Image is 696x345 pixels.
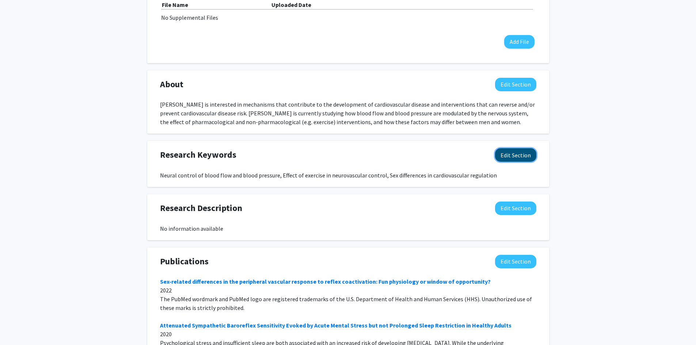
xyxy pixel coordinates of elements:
[495,202,536,215] button: Edit Research Description
[161,13,535,22] div: No Supplemental Files
[160,78,183,91] span: About
[160,278,491,285] a: Sex‐related differences in the peripheral vascular response to reflex coactivation: Fun physiolog...
[504,35,535,49] button: Add File
[495,148,536,162] button: Edit Research Keywords
[160,100,536,126] div: [PERSON_NAME] is interested in mechanisms that contribute to the development of cardiovascular di...
[160,202,242,215] span: Research Description
[495,255,536,268] button: Edit Publications
[495,78,536,91] button: Edit About
[160,148,236,161] span: Research Keywords
[5,312,31,340] iframe: Chat
[162,1,188,8] b: File Name
[160,255,209,268] span: Publications
[160,322,511,329] a: Attenuated Sympathetic Baroreflex Sensitivity Evoked by Acute Mental Stress but not Prolonged Sle...
[160,171,536,180] div: Neural control of blood flow and blood pressure, Effect of exercise in neurovascular control, Sex...
[271,1,311,8] b: Uploaded Date
[160,224,536,233] div: No information available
